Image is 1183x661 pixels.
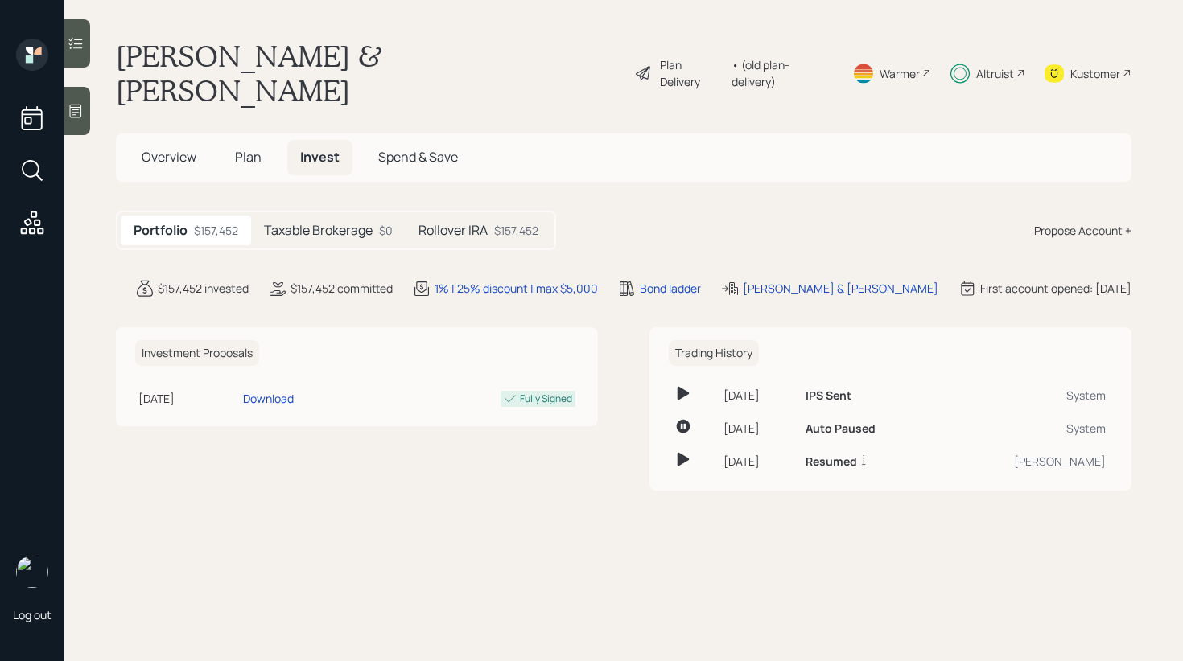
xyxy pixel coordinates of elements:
[976,65,1014,82] div: Altruist
[135,340,259,367] h6: Investment Proposals
[435,280,598,297] div: 1% | 25% discount | max $5,000
[494,222,538,239] div: $157,452
[944,420,1106,437] div: System
[235,148,262,166] span: Plan
[138,390,237,407] div: [DATE]
[418,223,488,238] h5: Rollover IRA
[806,455,857,469] h6: Resumed
[980,280,1131,297] div: First account opened: [DATE]
[264,223,373,238] h5: Taxable Brokerage
[732,56,833,90] div: • (old plan-delivery)
[660,56,723,90] div: Plan Delivery
[16,556,48,588] img: retirable_logo.png
[640,280,701,297] div: Bond ladder
[116,39,621,108] h1: [PERSON_NAME] & [PERSON_NAME]
[669,340,759,367] h6: Trading History
[723,453,793,470] div: [DATE]
[291,280,393,297] div: $157,452 committed
[520,392,572,406] div: Fully Signed
[806,422,876,436] h6: Auto Paused
[1070,65,1120,82] div: Kustomer
[944,453,1106,470] div: [PERSON_NAME]
[194,222,238,239] div: $157,452
[806,389,851,403] h6: IPS Sent
[880,65,920,82] div: Warmer
[158,280,249,297] div: $157,452 invested
[944,387,1106,404] div: System
[243,390,294,407] div: Download
[134,223,188,238] h5: Portfolio
[723,420,793,437] div: [DATE]
[723,387,793,404] div: [DATE]
[300,148,340,166] span: Invest
[13,607,52,622] div: Log out
[1034,222,1131,239] div: Propose Account +
[743,280,938,297] div: [PERSON_NAME] & [PERSON_NAME]
[379,222,393,239] div: $0
[142,148,196,166] span: Overview
[378,148,458,166] span: Spend & Save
